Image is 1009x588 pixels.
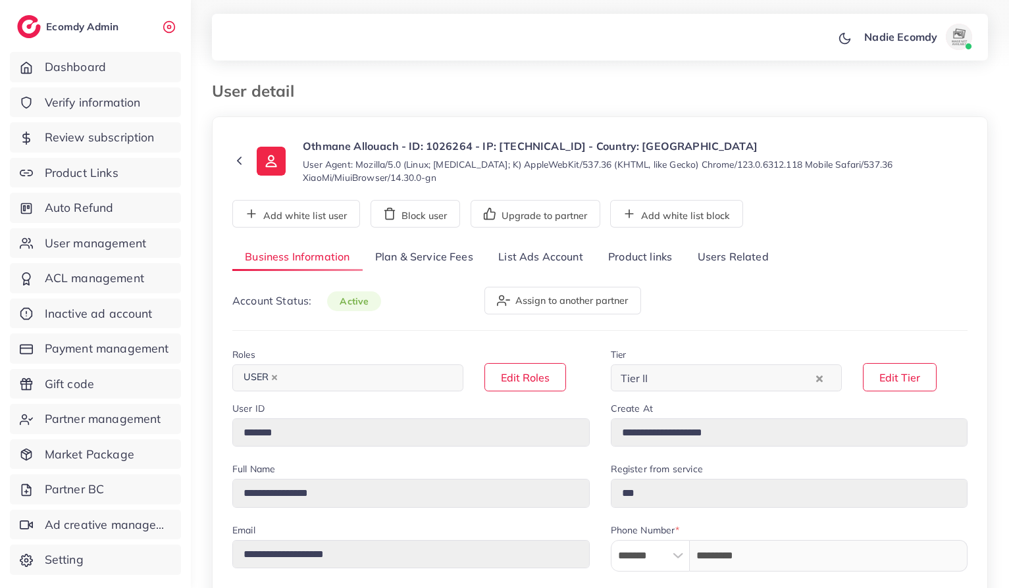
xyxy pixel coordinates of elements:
span: Market Package [45,446,134,463]
a: Partner BC [10,474,181,504]
h2: Ecomdy Admin [46,20,122,33]
button: Clear Selected [816,370,823,385]
input: Search for option [652,368,813,388]
a: Product Links [10,158,181,188]
label: Phone Number [611,524,680,537]
a: Partner management [10,404,181,434]
a: ACL management [10,263,181,293]
img: logo [17,15,41,38]
label: Register from service [611,462,703,476]
span: Review subscription [45,129,155,146]
img: avatar [946,24,972,50]
button: Assign to another partner [484,287,641,314]
button: Block user [371,200,460,228]
input: Search for option [285,368,446,388]
a: Users Related [685,243,781,272]
button: Edit Tier [863,363,937,391]
button: Edit Roles [484,363,566,391]
a: Inactive ad account [10,299,181,329]
div: Search for option [611,364,842,391]
a: Dashboard [10,52,181,82]
a: Payment management [10,333,181,364]
label: Email [232,524,255,537]
p: Account Status: [232,293,381,309]
a: Verify information [10,87,181,118]
h3: User detail [212,82,305,101]
img: ic-user-info.36bf1079.svg [257,147,286,176]
a: Review subscription [10,122,181,153]
span: Gift code [45,376,94,393]
a: Gift code [10,369,181,399]
p: Othmane Allouach - ID: 1026264 - IP: [TECHNICAL_ID] - Country: [GEOGRAPHIC_DATA] [303,138,968,154]
span: ACL management [45,270,144,287]
span: Auto Refund [45,199,114,216]
a: Product links [596,243,685,272]
span: Payment management [45,340,169,357]
span: User management [45,235,146,252]
label: User ID [232,402,265,415]
span: Verify information [45,94,141,111]
a: Setting [10,545,181,575]
span: Inactive ad account [45,305,153,322]
span: Dashboard [45,59,106,76]
p: Nadie Ecomdy [864,29,937,45]
a: Business Information [232,243,363,272]
a: List Ads Account [486,243,596,272]
span: Ad creative management [45,516,171,533]
span: USER [238,368,284,387]
a: User management [10,228,181,258]
div: Search for option [232,364,463,391]
span: active [327,291,381,311]
span: Product Links [45,164,118,182]
span: Partner BC [45,481,105,498]
span: Partner management [45,410,161,428]
label: Create At [611,402,653,415]
span: Setting [45,551,84,568]
label: Roles [232,348,255,361]
a: Market Package [10,439,181,470]
a: logoEcomdy Admin [17,15,122,38]
button: Deselect USER [271,374,278,381]
a: Plan & Service Fees [363,243,486,272]
button: Add white list user [232,200,360,228]
label: Tier [611,348,627,361]
a: Ad creative management [10,510,181,540]
small: User Agent: Mozilla/5.0 (Linux; [MEDICAL_DATA]; K) AppleWebKit/537.36 (KHTML, like Gecko) Chrome/... [303,158,968,184]
a: Nadie Ecomdyavatar [857,24,977,50]
label: Full Name [232,462,275,476]
button: Upgrade to partner [471,200,600,228]
a: Auto Refund [10,193,181,223]
button: Add white list block [610,200,743,228]
span: Tier II [618,368,651,388]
